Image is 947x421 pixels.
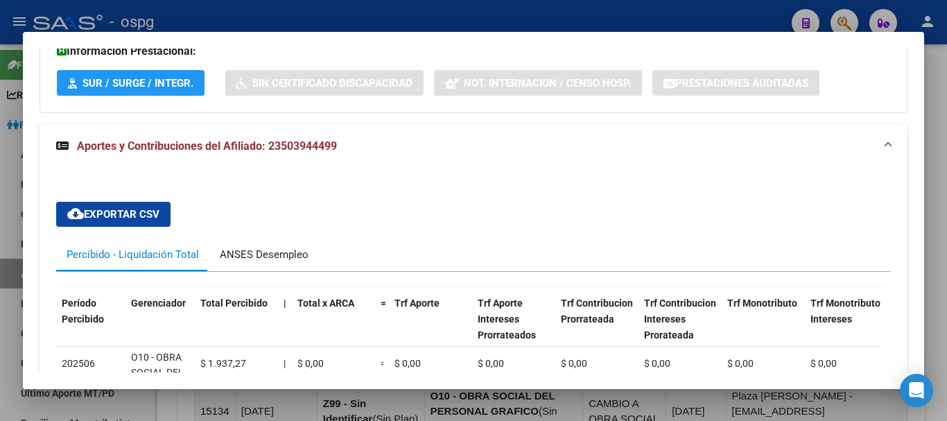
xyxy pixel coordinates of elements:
datatable-header-cell: Gerenciador [125,289,195,366]
span: Aportes y Contribuciones del Afiliado: 23503944499 [77,139,337,153]
span: $ 0,00 [644,358,670,369]
span: $ 0,00 [810,358,837,369]
button: Not. Internacion / Censo Hosp. [434,70,642,96]
datatable-header-cell: Trf Monotributo [722,289,805,366]
span: Exportar CSV [67,208,159,221]
span: Gerenciador [131,298,186,309]
span: $ 1.937,27 [200,358,246,369]
datatable-header-cell: Trf Monotributo Intereses [805,289,888,366]
span: $ 0,00 [727,358,754,369]
button: Sin Certificado Discapacidad [225,70,424,96]
button: Exportar CSV [56,202,171,227]
datatable-header-cell: Trf Aporte [389,289,472,366]
span: $ 0,00 [561,358,587,369]
span: Trf Aporte Intereses Prorrateados [478,298,536,341]
div: Open Intercom Messenger [900,374,933,407]
span: Período Percibido [62,298,104,325]
span: 202506 [62,358,95,369]
datatable-header-cell: Trf Contribucion Prorrateada [555,289,638,366]
span: Total Percibido [200,298,268,309]
datatable-header-cell: Trf Aporte Intereses Prorrateados [472,289,555,366]
datatable-header-cell: Trf Contribucion Intereses Prorateada [638,289,722,366]
datatable-header-cell: Período Percibido [56,289,125,366]
span: Total x ARCA [297,298,354,309]
span: Trf Contribucion Prorrateada [561,298,633,325]
span: | [284,298,286,309]
h3: Información Prestacional: [57,43,890,60]
span: Trf Aporte [394,298,440,309]
mat-icon: cloud_download [67,205,84,222]
span: SUR / SURGE / INTEGR. [82,77,193,89]
span: Sin Certificado Discapacidad [252,77,412,89]
span: = [381,358,386,369]
span: $ 0,00 [394,358,421,369]
span: Not. Internacion / Censo Hosp. [464,77,631,89]
mat-expansion-panel-header: Aportes y Contribuciones del Afiliado: 23503944499 [40,124,907,169]
datatable-header-cell: = [375,289,389,366]
div: ANSES Desempleo [220,247,309,262]
datatable-header-cell: Total Percibido [195,289,278,366]
span: Trf Monotributo [727,298,797,309]
span: Trf Monotributo Intereses [810,298,880,325]
span: | [284,358,286,369]
div: Percibido - Liquidación Total [67,247,199,262]
span: = [381,298,386,309]
button: SUR / SURGE / INTEGR. [57,70,205,96]
span: $ 0,00 [478,358,504,369]
span: Prestaciones Auditadas [675,77,808,89]
span: $ 0,00 [297,358,324,369]
span: Trf Contribucion Intereses Prorateada [644,298,716,341]
button: Prestaciones Auditadas [652,70,819,96]
span: O10 - OBRA SOCIAL DEL PERSONAL GRAFICO [131,352,184,410]
datatable-header-cell: Total x ARCA [292,289,375,366]
datatable-header-cell: | [278,289,292,366]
